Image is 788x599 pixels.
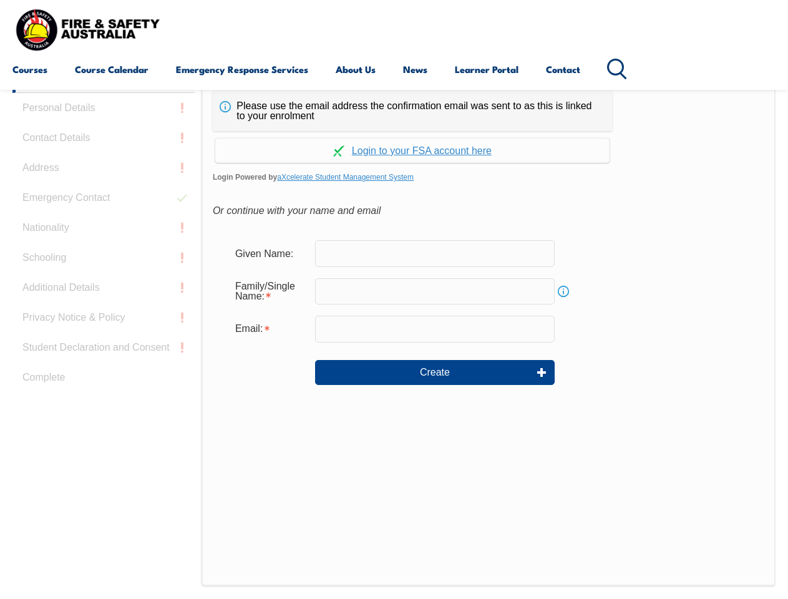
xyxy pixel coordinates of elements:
div: Family/Single Name is required. [225,275,315,308]
a: Learner Portal [455,54,518,84]
a: Courses [12,54,47,84]
a: aXcelerate Student Management System [277,173,414,182]
a: Course Calendar [75,54,148,84]
a: About Us [336,54,376,84]
div: Please use the email address the confirmation email was sent to as this is linked to your enrolment [213,91,612,131]
a: News [403,54,427,84]
div: Or continue with your name and email [213,202,764,220]
button: Create [315,360,555,385]
a: Info [555,283,572,300]
div: Email is required. [225,317,315,341]
a: Emergency Response Services [176,54,308,84]
div: Given Name: [225,241,315,265]
span: Login Powered by [213,168,764,187]
img: Log in withaxcelerate [333,145,344,157]
a: Contact [546,54,580,84]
